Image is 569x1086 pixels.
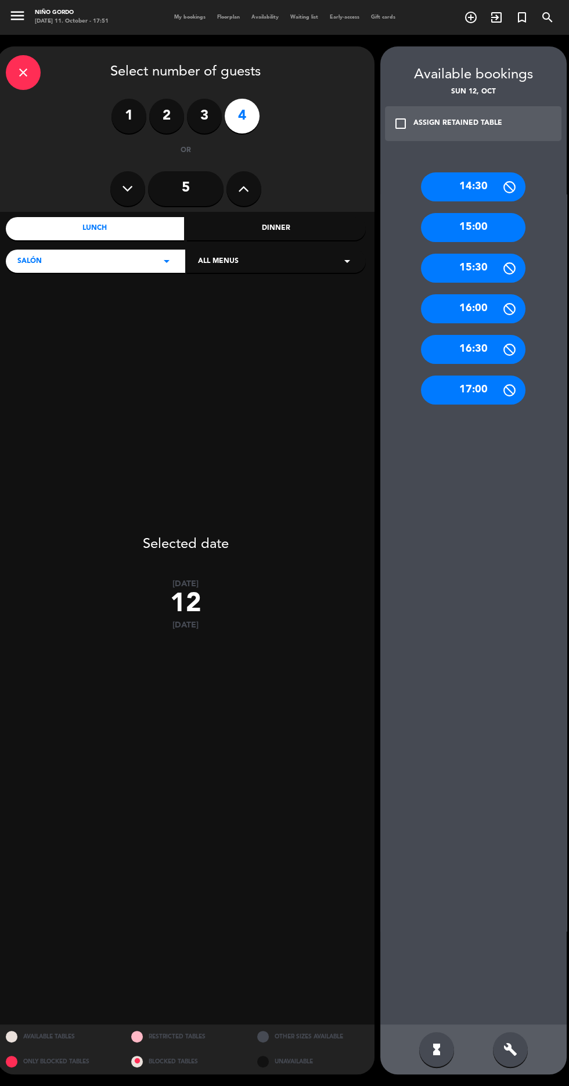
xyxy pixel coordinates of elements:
[187,99,222,134] label: 3
[421,172,525,201] div: 14:30
[489,10,503,24] i: exit_to_app
[421,335,525,364] div: 16:30
[249,1024,374,1049] div: OTHER SIZES AVAILABLE
[35,9,109,17] div: Niño Gordo
[198,256,239,268] span: All menus
[340,254,354,268] i: arrow_drop_down
[430,1042,444,1056] i: hourglass_full
[380,64,567,86] div: Available bookings
[6,55,366,90] div: Select number of guests
[16,66,30,80] i: close
[249,1049,374,1074] div: UNAVAILABLE
[187,217,366,240] div: Dinner
[6,217,185,240] div: Lunch
[413,118,502,129] div: ASSIGN RETAINED TABLE
[168,15,211,20] span: My bookings
[464,10,478,24] i: add_circle_outline
[211,15,246,20] span: Floorplan
[421,376,525,405] div: 17:00
[123,1049,249,1074] div: BLOCKED TABLES
[365,15,401,20] span: Gift cards
[111,99,146,134] label: 1
[160,254,174,268] i: arrow_drop_down
[380,86,567,98] div: Sun 12, Oct
[225,99,260,134] label: 4
[324,15,365,20] span: Early-access
[149,99,184,134] label: 2
[503,1042,517,1056] i: build
[17,256,42,268] span: Salón
[9,7,26,24] i: menu
[9,7,26,27] button: menu
[394,117,408,131] i: check_box_outline_blank
[421,294,525,323] div: 16:00
[421,213,525,242] div: 15:00
[123,1024,249,1049] div: RESTRICTED TABLES
[284,15,324,20] span: Waiting list
[246,15,284,20] span: Availability
[421,254,525,283] div: 15:30
[167,145,204,157] div: or
[541,10,554,24] i: search
[515,10,529,24] i: turned_in_not
[35,17,109,26] div: [DATE] 11. October - 17:51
